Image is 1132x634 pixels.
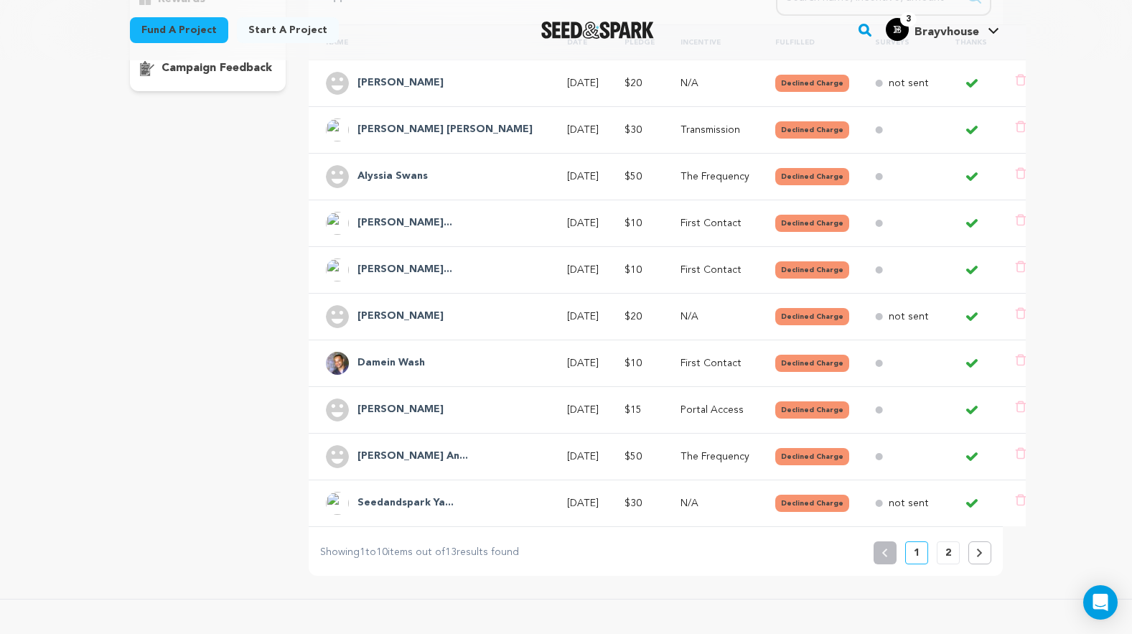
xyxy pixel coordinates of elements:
p: First Contact [680,216,749,230]
span: $50 [625,452,642,462]
p: Showing to items out of results found [320,544,519,561]
p: [DATE] [567,76,599,90]
h4: STANSBERRY WAYNE [357,215,452,232]
h4: Robert Darren [357,121,533,139]
p: 2 [945,546,951,560]
img: user.png [326,398,349,421]
img: user.png [326,445,349,468]
span: 3 [900,12,917,27]
h4: Kaylah Benjamin [357,308,444,325]
p: [DATE] [567,216,599,230]
span: $30 [625,498,642,508]
img: ACg8ocKO6QMYNS60BanUcu-YtZ2Knj6p-UbmtrNwtBnMqpf-RajW6Q=s96-c [326,258,349,281]
img: user.png [326,165,349,188]
button: Declined Charge [775,168,849,185]
button: Declined Charge [775,75,849,92]
div: Open Intercom Messenger [1083,585,1118,620]
a: Brayvhouse's Profile [883,15,1002,41]
p: [DATE] [567,449,599,464]
button: Declined Charge [775,308,849,325]
p: [DATE] [567,263,599,277]
p: N/A [680,309,749,324]
p: [DATE] [567,309,599,324]
span: $10 [625,265,642,275]
a: Fund a project [130,17,228,43]
p: First Contact [680,356,749,370]
span: $10 [625,218,642,228]
button: Declined Charge [775,355,849,372]
p: The Frequency [680,449,749,464]
p: not sent [889,309,929,324]
span: Brayvhouse [915,27,979,38]
img: user.png [326,305,349,328]
button: Declined Charge [775,121,849,139]
img: IMG_0138%20copy.JPG [326,352,349,375]
div: Brayvhouse's Profile [886,18,979,41]
img: 66b312189063c2cc.jpg [886,18,909,41]
p: N/A [680,496,749,511]
h4: Alyssia Swans [357,168,428,185]
p: [DATE] [567,356,599,370]
p: N/A [680,76,749,90]
p: Portal Access [680,403,749,417]
img: ACg8ocIfDmybecNLbr5GnCQNksZP18CrphbI3wJiateu-xggI14lpfI0=s96-c [326,118,349,141]
button: Declined Charge [775,261,849,279]
h4: STANSBERRY WAYNE [357,261,452,279]
span: 13 [445,547,457,557]
span: 1 [360,547,365,557]
button: 1 [905,541,928,564]
p: 1 [914,546,920,560]
span: Brayvhouse's Profile [883,15,1002,45]
a: Seed&Spark Homepage [541,22,654,39]
p: [DATE] [567,496,599,511]
p: The Frequency [680,169,749,184]
p: not sent [889,76,929,90]
button: campaign feedback [130,57,286,80]
button: Declined Charge [775,401,849,419]
span: $50 [625,172,642,182]
p: campaign feedback [162,60,272,77]
a: Start a project [237,17,339,43]
p: [DATE] [567,123,599,137]
h4: Kaiya Jeramy And Cat Children [357,448,468,465]
span: $20 [625,78,642,88]
img: user.png [326,72,349,95]
p: First Contact [680,263,749,277]
h4: Damein Wash [357,355,425,372]
button: Declined Charge [775,215,849,232]
h4: Tyler Jones [357,75,444,92]
span: $15 [625,405,642,415]
h4: Kacy Cross [357,401,444,419]
img: ACg8ocJFxyxxmIcQP0OPutve6GVudkHN-ZuHJE6Wv6c3NCAFpV6CiAKI=s96-c [326,492,349,515]
img: ACg8ocKO6QMYNS60BanUcu-YtZ2Knj6p-UbmtrNwtBnMqpf-RajW6Q=s96-c [326,212,349,235]
span: 10 [376,547,388,557]
p: Transmission [680,123,749,137]
p: [DATE] [567,403,599,417]
p: not sent [889,496,929,511]
button: Declined Charge [775,495,849,512]
span: $10 [625,358,642,368]
h4: Seedandspark Yasmeen [357,495,454,512]
button: 2 [937,541,960,564]
span: $20 [625,312,642,322]
p: [DATE] [567,169,599,184]
button: Declined Charge [775,448,849,465]
span: $30 [625,125,642,135]
img: Seed&Spark Logo Dark Mode [541,22,654,39]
